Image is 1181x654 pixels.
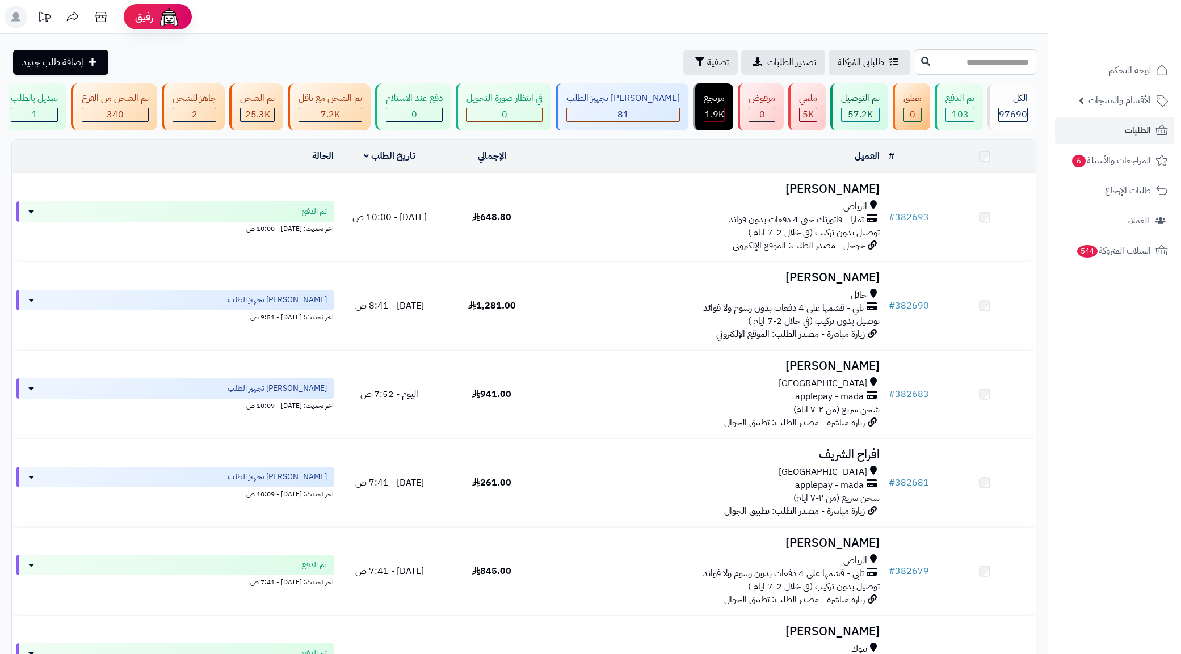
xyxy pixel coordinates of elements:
span: الرياض [843,554,867,567]
h3: [PERSON_NAME] [548,271,880,284]
span: توصيل بدون تركيب (في خلال 2-7 ايام ) [748,314,880,328]
span: 1,281.00 [468,299,516,313]
span: [GEOGRAPHIC_DATA] [779,466,867,479]
span: 103 [952,108,969,121]
div: في انتظار صورة التحويل [466,92,543,105]
a: #382693 [889,210,929,224]
img: logo-2.png [1104,28,1170,52]
span: [DATE] - 10:00 ص [352,210,427,224]
div: 1 [11,108,57,121]
span: 261.00 [472,476,511,490]
a: تحديثات المنصة [30,6,58,31]
span: [GEOGRAPHIC_DATA] [779,377,867,390]
div: تم التوصيل [841,92,880,105]
div: مرفوض [749,92,775,105]
span: تم الدفع [302,559,327,571]
a: #382690 [889,299,929,313]
div: 25307 [241,108,274,121]
a: تم التوصيل 57.2K [828,83,890,130]
a: تم الشحن مع ناقل 7.2K [285,83,373,130]
img: ai-face.png [158,6,180,28]
div: 1856 [704,108,724,121]
a: #382679 [889,564,929,578]
span: الرياض [843,200,867,213]
div: 57245 [842,108,879,121]
a: # [889,149,894,163]
span: 845.00 [472,564,511,578]
div: جاهز للشحن [173,92,216,105]
a: لوحة التحكم [1055,57,1174,84]
span: تمارا - فاتورتك حتى 4 دفعات بدون فوائد [729,213,864,226]
span: [PERSON_NAME] تجهيز الطلب [228,294,327,306]
a: ملغي 5K [786,83,828,130]
div: ملغي [799,92,817,105]
a: معلق 0 [890,83,932,130]
a: تم الدفع 103 [932,83,985,130]
span: 2 [192,108,197,121]
div: اخر تحديث: [DATE] - 7:41 ص [16,575,334,587]
a: الإجمالي [478,149,506,163]
span: الأقسام والمنتجات [1088,92,1151,108]
span: طلباتي المُوكلة [838,56,884,69]
span: العملاء [1127,213,1149,229]
div: 103 [946,108,974,121]
a: الطلبات [1055,117,1174,144]
span: 6 [1072,155,1086,167]
div: اخر تحديث: [DATE] - 9:51 ص [16,310,334,322]
a: تم الشحن من الفرع 340 [69,83,159,130]
span: [DATE] - 7:41 ص [355,564,424,578]
span: [PERSON_NAME] تجهيز الطلب [228,383,327,394]
span: توصيل بدون تركيب (في خلال 2-7 ايام ) [748,226,880,239]
div: تم الشحن من الفرع [82,92,149,105]
span: المراجعات والأسئلة [1071,153,1151,168]
h3: [PERSON_NAME] [548,625,880,638]
span: 0 [502,108,507,121]
a: الكل97690 [985,83,1039,130]
a: دفع عند الاستلام 0 [373,83,453,130]
span: حائل [851,289,867,302]
span: # [889,210,895,224]
a: الحالة [312,149,334,163]
span: 0 [411,108,417,121]
a: تصدير الطلبات [741,50,825,75]
a: طلباتي المُوكلة [829,50,910,75]
span: [PERSON_NAME] تجهيز الطلب [228,471,327,483]
div: 81 [567,108,679,121]
a: تم الشحن 25.3K [227,83,285,130]
a: العملاء [1055,207,1174,234]
div: اخر تحديث: [DATE] - 10:00 ص [16,222,334,234]
div: 5016 [800,108,817,121]
a: المراجعات والأسئلة6 [1055,147,1174,174]
button: تصفية [683,50,738,75]
span: 941.00 [472,387,511,401]
div: 0 [749,108,775,121]
span: شحن سريع (من ٢-٧ ايام) [793,403,880,416]
div: تم الشحن [240,92,275,105]
h3: [PERSON_NAME] [548,183,880,196]
div: تم الدفع [945,92,974,105]
div: 0 [386,108,442,121]
span: اليوم - 7:52 ص [360,387,418,401]
span: توصيل بدون تركيب (في خلال 2-7 ايام ) [748,580,880,593]
div: دفع عند الاستلام [386,92,443,105]
span: تصدير الطلبات [767,56,816,69]
a: طلبات الإرجاع [1055,177,1174,204]
span: 97690 [999,108,1027,121]
div: [PERSON_NAME] تجهيز الطلب [566,92,680,105]
div: 0 [904,108,921,121]
a: جاهز للشحن 2 [159,83,227,130]
a: في انتظار صورة التحويل 0 [453,83,553,130]
a: مرتجع 1.9K [691,83,736,130]
div: 7222 [299,108,362,121]
span: 7.2K [321,108,340,121]
span: # [889,476,895,490]
span: 81 [617,108,629,121]
span: تصفية [707,56,729,69]
span: لوحة التحكم [1109,62,1151,78]
a: [PERSON_NAME] تجهيز الطلب 81 [553,83,691,130]
div: تم الشحن مع ناقل [299,92,362,105]
span: تم الدفع [302,206,327,217]
span: 5K [802,108,814,121]
div: الكل [998,92,1028,105]
span: الطلبات [1125,123,1151,138]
